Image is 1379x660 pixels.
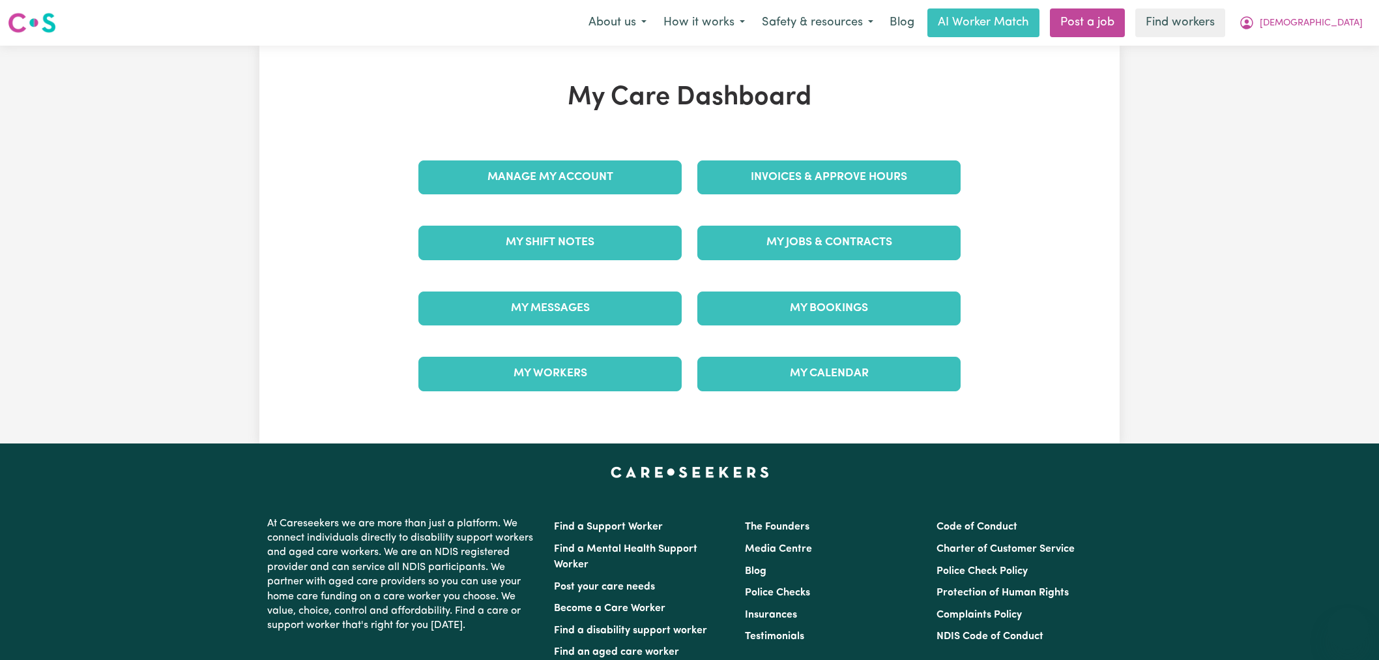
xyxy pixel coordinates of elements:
span: [DEMOGRAPHIC_DATA] [1260,16,1363,31]
a: My Messages [418,292,682,325]
a: Manage My Account [418,160,682,194]
a: Careseekers logo [8,8,56,38]
a: Become a Care Worker [554,603,665,614]
a: My Calendar [697,357,961,391]
a: Protection of Human Rights [936,588,1069,598]
a: My Workers [418,357,682,391]
a: Police Checks [745,588,810,598]
a: Careseekers home page [611,467,769,477]
a: Find an aged care worker [554,647,679,657]
a: Charter of Customer Service [936,544,1075,554]
a: Blog [882,8,922,37]
button: Safety & resources [753,9,882,37]
a: Find a Mental Health Support Worker [554,544,697,570]
a: AI Worker Match [927,8,1039,37]
button: How it works [655,9,753,37]
a: Code of Conduct [936,522,1017,532]
img: Careseekers logo [8,11,56,35]
a: Insurances [745,610,797,620]
a: The Founders [745,522,809,532]
a: Find a Support Worker [554,522,663,532]
h1: My Care Dashboard [411,82,968,113]
a: Find workers [1135,8,1225,37]
a: Police Check Policy [936,566,1028,577]
iframe: Button to launch messaging window [1327,608,1369,650]
a: My Jobs & Contracts [697,226,961,260]
button: My Account [1230,9,1371,37]
a: My Bookings [697,292,961,325]
a: NDIS Code of Conduct [936,631,1043,642]
a: My Shift Notes [418,226,682,260]
button: About us [580,9,655,37]
p: At Careseekers we are more than just a platform. We connect individuals directly to disability su... [267,511,538,638]
a: Testimonials [745,631,804,642]
a: Blog [745,566,766,577]
a: Complaints Policy [936,610,1022,620]
a: Post a job [1050,8,1125,37]
a: Media Centre [745,544,812,554]
a: Find a disability support worker [554,625,707,636]
a: Invoices & Approve Hours [697,160,961,194]
a: Post your care needs [554,582,655,592]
